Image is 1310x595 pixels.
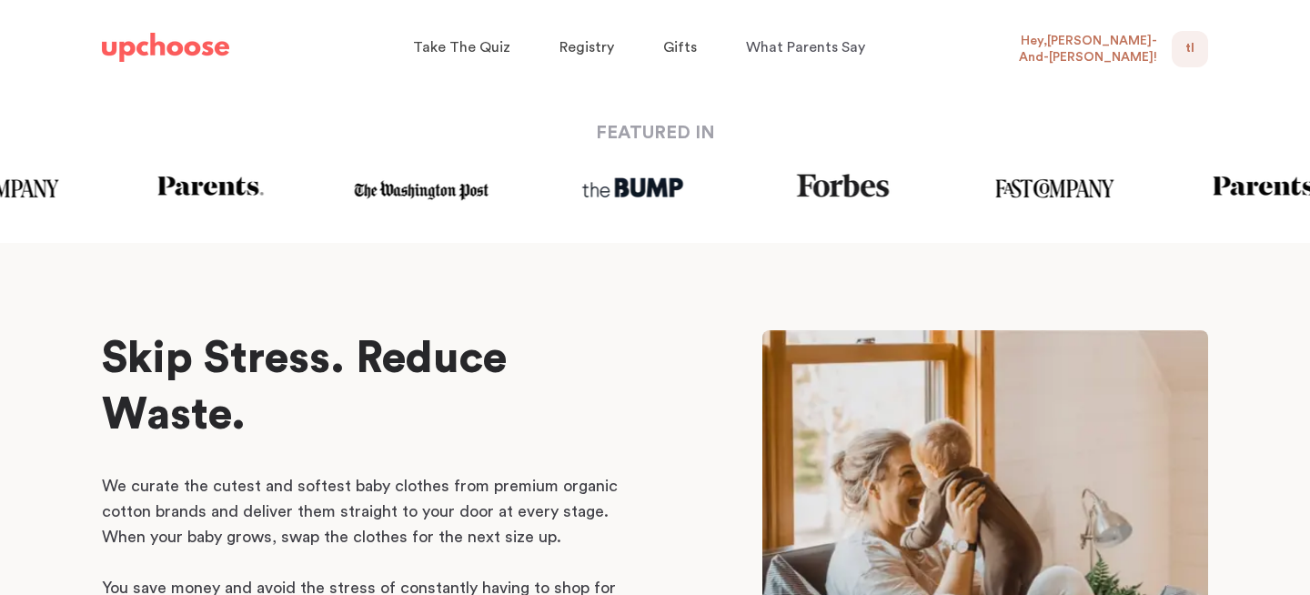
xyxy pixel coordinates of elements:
span: Take The Quiz [413,40,510,55]
span: Gifts [663,40,697,55]
a: What Parents Say [746,30,871,66]
span: TL [1185,38,1194,60]
strong: FEATURED IN [596,124,715,142]
a: UpChoose [102,29,229,66]
a: Take The Quiz [413,30,516,66]
span: Skip Stress. Reduce Waste. [102,337,507,437]
a: Gifts [663,30,702,66]
span: What Parents Say [746,40,865,55]
a: Registry [559,30,620,66]
span: Registry [559,40,614,55]
div: Hey, [PERSON_NAME]-And-[PERSON_NAME] ! [1008,33,1157,66]
img: UpChoose [102,33,229,62]
p: We curate the cutest and softest baby clothes from premium organic cotton brands and deliver them... [102,473,639,550]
